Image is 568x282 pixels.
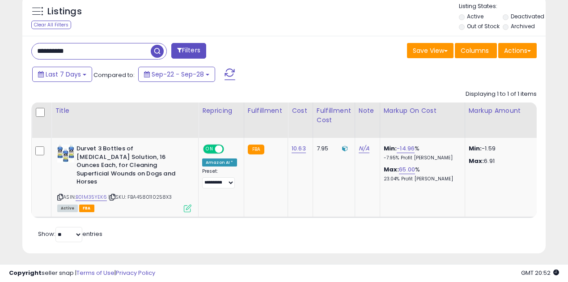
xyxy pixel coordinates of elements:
[55,106,195,115] div: Title
[57,145,74,162] img: 51wXXkH3lnL._SL40_.jpg
[467,13,483,20] label: Active
[498,43,537,58] button: Actions
[223,145,237,153] span: OFF
[46,70,81,79] span: Last 7 Days
[467,22,500,30] label: Out of Stock
[202,168,237,188] div: Preset:
[32,67,92,82] button: Last 7 Days
[248,106,284,115] div: Fulfillment
[57,205,78,212] span: All listings currently available for purchase on Amazon
[384,106,461,115] div: Markup on Cost
[359,106,376,115] div: Note
[204,145,215,153] span: ON
[138,67,215,82] button: Sep-22 - Sep-28
[47,5,82,18] h5: Listings
[292,144,306,153] a: 10.63
[31,21,71,29] div: Clear All Filters
[384,166,458,182] div: %
[202,106,240,115] div: Repricing
[317,106,351,125] div: Fulfillment Cost
[9,269,42,277] strong: Copyright
[38,230,102,238] span: Show: entries
[9,269,155,278] div: seller snap | |
[384,155,458,161] p: -7.95% Profit [PERSON_NAME]
[511,22,535,30] label: Archived
[469,157,543,165] p: 6.91
[108,193,172,201] span: | SKU: FBA4580110258X3
[359,144,369,153] a: N/A
[384,165,399,174] b: Max:
[93,71,135,79] span: Compared to:
[511,13,544,20] label: Deactivated
[399,165,415,174] a: 65.00
[152,70,204,79] span: Sep-22 - Sep-28
[397,144,415,153] a: -14.96
[116,269,155,277] a: Privacy Policy
[407,43,454,58] button: Save View
[466,90,537,98] div: Displaying 1 to 1 of 1 items
[455,43,497,58] button: Columns
[76,193,107,201] a: B01M35YEK6
[469,157,484,165] strong: Max:
[459,2,546,11] p: Listing States:
[521,269,559,277] span: 2025-10-6 20:52 GMT
[380,103,465,138] th: The percentage added to the cost of goods (COGS) that forms the calculator for Min & Max prices.
[469,145,543,153] p: -1.59
[384,144,397,153] b: Min:
[317,145,348,153] div: 7.95
[57,145,191,211] div: ASIN:
[76,269,114,277] a: Terms of Use
[461,46,489,55] span: Columns
[76,145,185,188] b: Durvet 3 Bottles of [MEDICAL_DATA] Solution, 16 Ounces Each, for Cleaning Superficial Wounds on D...
[469,106,546,115] div: Markup Amount
[469,144,482,153] strong: Min:
[79,205,94,212] span: FBA
[384,176,458,182] p: 23.04% Profit [PERSON_NAME]
[384,145,458,161] div: %
[292,106,309,115] div: Cost
[248,145,264,154] small: FBA
[202,158,237,167] div: Amazon AI *
[171,43,206,59] button: Filters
